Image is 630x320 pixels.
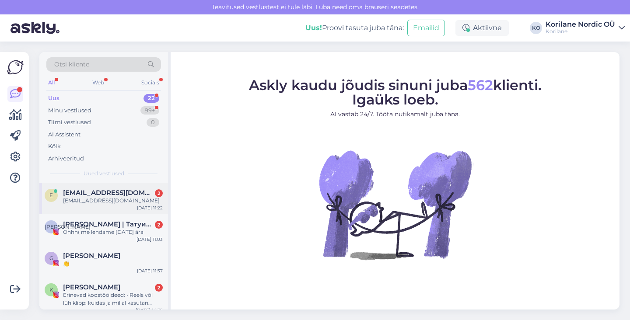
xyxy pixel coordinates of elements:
div: Uus [48,94,59,103]
div: 99+ [140,106,159,115]
span: K [49,286,53,293]
img: Askly Logo [7,59,24,76]
span: Askly kaudu jõudis sinuni juba klienti. Igaüks loeb. [249,77,542,108]
div: AI Assistent [48,130,80,139]
div: Tiimi vestlused [48,118,91,127]
div: Aktiivne [455,20,509,36]
div: Arhiveeritud [48,154,84,163]
div: [DATE] 11:22 [137,205,163,211]
div: 0 [147,118,159,127]
div: Web [91,77,106,88]
div: All [46,77,56,88]
div: KO [530,22,542,34]
span: Uued vestlused [84,170,124,177]
span: Gertu T [63,252,120,260]
span: e [49,192,53,198]
b: Uus! [305,24,322,32]
div: Kõik [48,142,61,151]
div: 2 [155,221,163,229]
span: ene.paron@gmail.com [63,189,154,197]
div: Korilane Nordic OÜ [546,21,615,28]
div: Minu vestlused [48,106,91,115]
img: No Chat active [316,126,474,283]
div: 2 [155,189,163,197]
span: Otsi kliente [54,60,89,69]
span: 562 [468,77,493,94]
div: [DATE] 11:37 [137,268,163,274]
span: G [49,255,53,261]
div: [DATE] 11:03 [136,236,163,243]
div: Erinevad koostööideed: • Reels või lühiklipp: kuidas ja millal kasutan Korilase tooteid oma igapä... [63,291,163,307]
div: [DATE] 14:35 [136,307,163,313]
div: 22 [143,94,159,103]
span: [PERSON_NAME] [45,223,91,230]
span: АЛИНА | Татуированная мама, специалист по анализу рисунка [63,220,154,228]
span: Kristina Karu [63,283,120,291]
div: 👏 [63,260,163,268]
div: Ohhh( me lendame [DATE] ära [63,228,163,236]
div: [EMAIL_ADDRESS][DOMAIN_NAME] [63,197,163,205]
div: 2 [155,284,163,292]
div: Proovi tasuta juba täna: [305,23,404,33]
div: Socials [140,77,161,88]
p: AI vastab 24/7. Tööta nutikamalt juba täna. [249,110,542,119]
button: Emailid [407,20,445,36]
div: Korilane [546,28,615,35]
a: Korilane Nordic OÜKorilane [546,21,625,35]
